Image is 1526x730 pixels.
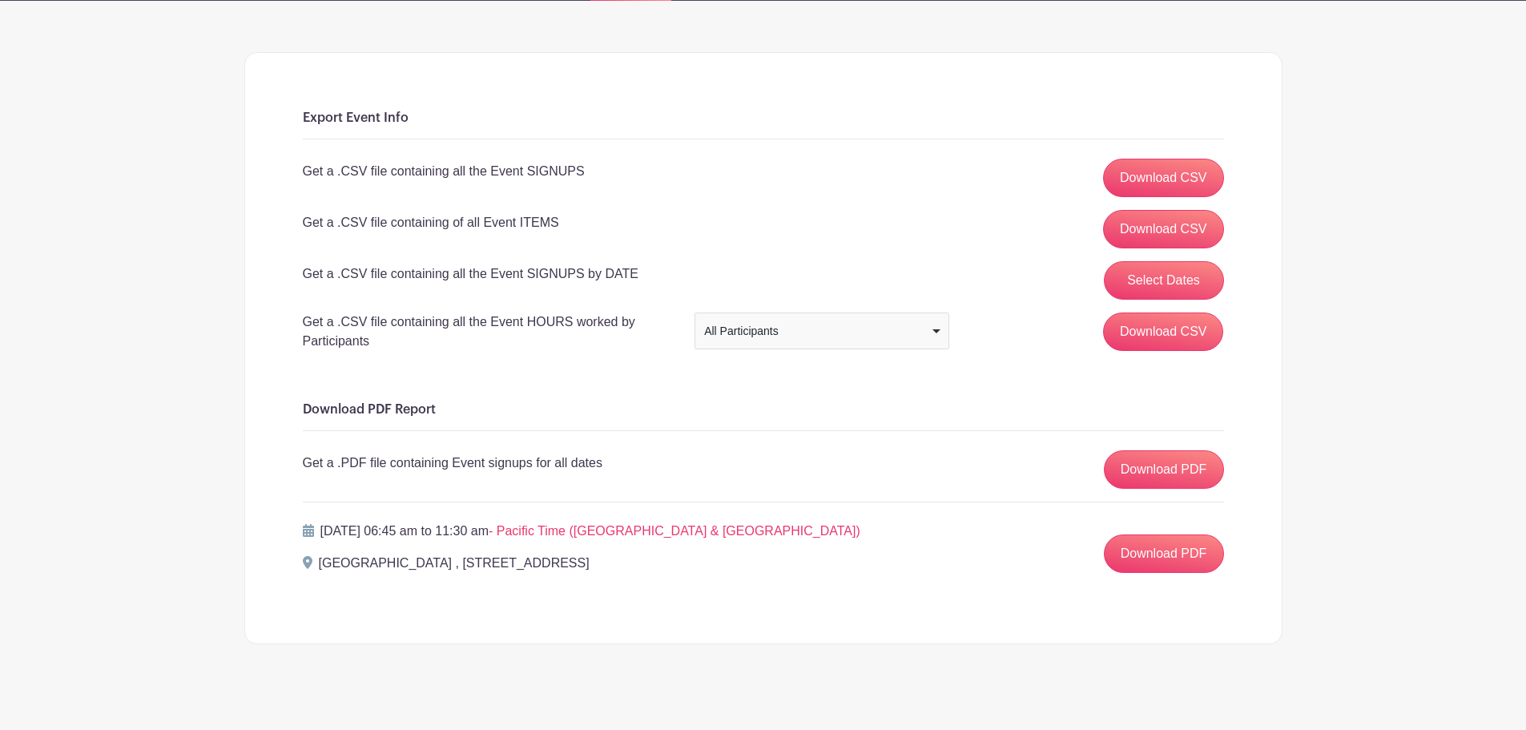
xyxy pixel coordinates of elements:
input: Download CSV [1103,313,1224,351]
p: Get a .CSV file containing all the Event SIGNUPS by DATE [303,264,638,284]
p: Get a .CSV file containing all the Event HOURS worked by Participants [303,313,675,351]
a: Download PDF [1104,450,1224,489]
p: Get a .CSV file containing of all Event ITEMS [303,213,559,232]
button: Select Dates [1104,261,1224,300]
a: Download CSV [1103,210,1224,248]
p: [GEOGRAPHIC_DATA] , [STREET_ADDRESS] [319,554,590,573]
h6: Download PDF Report [303,402,1224,417]
h6: Export Event Info [303,111,1224,126]
div: All Participants [704,323,929,340]
a: Download PDF [1104,534,1224,573]
p: [DATE] 06:45 am to 11:30 am [320,522,860,541]
p: Get a .CSV file containing all the Event SIGNUPS [303,162,585,181]
a: Download CSV [1103,159,1224,197]
span: - Pacific Time ([GEOGRAPHIC_DATA] & [GEOGRAPHIC_DATA]) [489,524,860,538]
p: Get a .PDF file containing Event signups for all dates [303,454,602,473]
